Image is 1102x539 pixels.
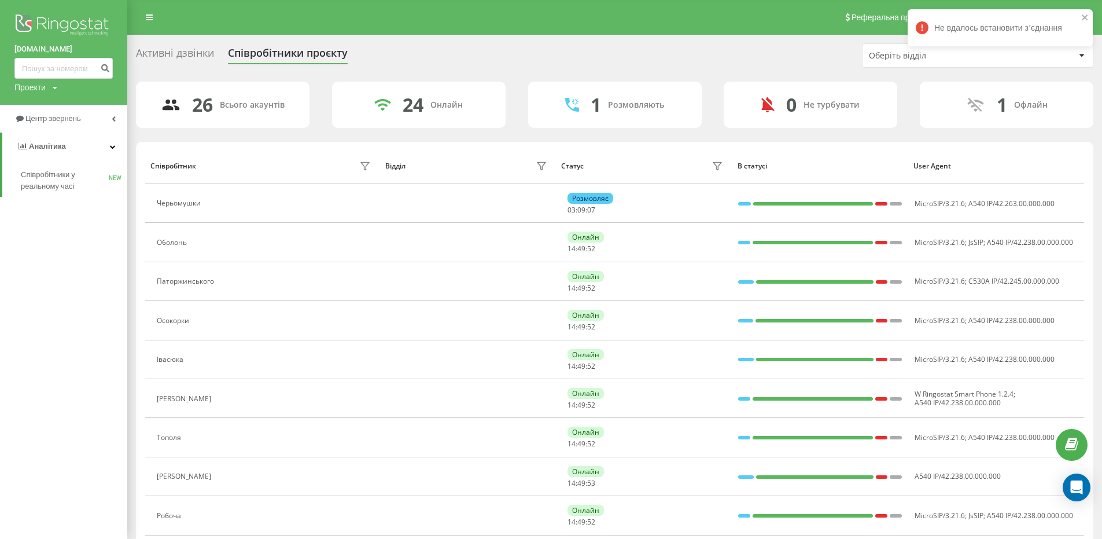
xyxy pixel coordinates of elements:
[157,277,217,285] div: Паторжинського
[869,51,1007,61] div: Оберіть відділ
[228,47,348,65] div: Співробітники проєкту
[577,400,585,410] span: 49
[567,271,604,282] div: Онлайн
[915,471,1001,481] span: A540 IP/42.238.00.000.000
[915,511,965,520] span: MicroSIP/3.21.6
[567,244,576,254] span: 14
[21,169,109,192] span: Співробітники у реальному часі
[157,472,214,481] div: [PERSON_NAME]
[587,400,595,410] span: 52
[150,162,196,170] div: Співробітник
[157,239,190,247] div: Оболонь
[1081,13,1089,24] button: close
[567,362,595,371] div: : :
[567,284,595,292] div: : :
[157,355,186,364] div: Івасюка
[577,361,585,371] span: 49
[567,466,604,477] div: Онлайн
[987,237,1073,247] span: A540 IP/42.238.00.000.000
[567,232,604,243] div: Онлайн
[915,199,965,208] span: MicroSIP/3.21.6
[567,205,576,215] span: 03
[192,94,213,116] div: 26
[997,94,1007,116] div: 1
[577,517,585,527] span: 49
[14,43,113,55] a: [DOMAIN_NAME]
[561,162,584,170] div: Статус
[577,478,585,488] span: 49
[567,479,595,487] div: : :
[567,361,576,371] span: 14
[567,245,595,253] div: : :
[157,317,192,325] div: Осокорки
[968,199,1055,208] span: A540 IP/42.263.00.000.000
[908,9,1093,46] div: Не вдалось встановити зʼєднання
[738,162,902,170] div: В статусі
[915,276,965,286] span: MicroSIP/3.21.6
[567,283,576,293] span: 14
[1063,474,1090,501] div: Open Intercom Messenger
[157,395,214,403] div: [PERSON_NAME]
[587,439,595,449] span: 52
[14,82,46,93] div: Проекти
[567,517,576,527] span: 14
[915,398,1001,408] span: A540 IP/42.238.00.000.000
[915,389,1013,399] span: W Ringostat Smart Phone 1.2.4
[403,94,423,116] div: 24
[21,164,127,197] a: Співробітники у реальному часіNEW
[2,133,127,160] a: Аналiтика
[220,100,285,110] div: Всього акаунтів
[567,388,604,399] div: Онлайн
[157,512,184,520] div: Робоча
[968,432,1055,442] span: A540 IP/42.238.00.000.000
[157,434,184,442] div: Тополя
[567,427,604,438] div: Онлайн
[385,162,406,170] div: Відділ
[157,199,204,207] div: Черьомушки
[968,354,1055,364] span: A540 IP/42.238.00.000.000
[567,206,595,214] div: : :
[567,323,595,331] div: : :
[913,162,1078,170] div: User Agent
[587,205,595,215] span: 07
[968,276,1059,286] span: C530A IP/42.245.00.000.000
[567,505,604,516] div: Онлайн
[14,58,113,79] input: Пошук за номером
[567,322,576,332] span: 14
[608,100,664,110] div: Розмовляють
[587,322,595,332] span: 52
[987,511,1073,520] span: A540 IP/42.238.00.000.000
[567,478,576,488] span: 14
[567,518,595,526] div: : :
[577,439,585,449] span: 49
[786,94,797,116] div: 0
[29,142,66,151] span: Аналiтика
[804,100,860,110] div: Не турбувати
[567,310,604,321] div: Онлайн
[567,349,604,360] div: Онлайн
[591,94,601,116] div: 1
[587,244,595,254] span: 52
[577,322,585,332] span: 49
[587,361,595,371] span: 52
[587,283,595,293] span: 52
[968,237,983,247] span: JsSIP
[587,478,595,488] span: 53
[915,237,965,247] span: MicroSIP/3.21.6
[577,244,585,254] span: 49
[25,114,81,123] span: Центр звернень
[915,316,965,325] span: MicroSIP/3.21.6
[567,439,576,449] span: 14
[915,354,965,364] span: MicroSIP/3.21.6
[577,205,585,215] span: 09
[577,283,585,293] span: 49
[587,517,595,527] span: 52
[1014,100,1048,110] div: Офлайн
[430,100,463,110] div: Онлайн
[567,400,576,410] span: 14
[567,193,613,204] div: Розмовляє
[968,316,1055,325] span: A540 IP/42.238.00.000.000
[915,432,965,442] span: MicroSIP/3.21.6
[136,47,214,65] div: Активні дзвінки
[14,12,113,41] img: Ringostat logo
